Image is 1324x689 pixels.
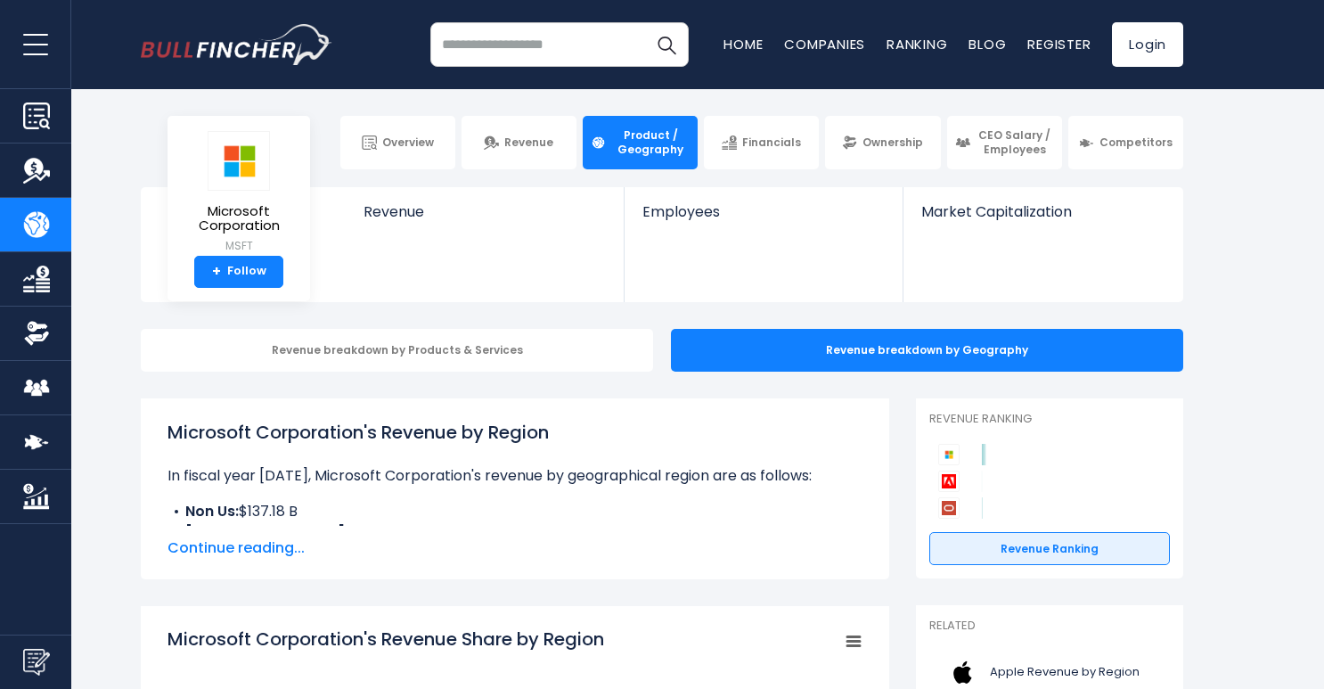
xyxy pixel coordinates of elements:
[462,116,576,169] a: Revenue
[141,24,332,65] img: bullfincher logo
[23,320,50,347] img: Ownership
[723,35,763,53] a: Home
[168,627,604,652] tspan: Microsoft Corporation's Revenue Share by Region
[784,35,865,53] a: Companies
[704,116,819,169] a: Financials
[887,35,947,53] a: Ranking
[504,135,553,150] span: Revenue
[976,128,1054,156] span: CEO Salary / Employees
[671,329,1183,372] div: Revenue breakdown by Geography
[929,412,1170,427] p: Revenue Ranking
[921,203,1164,220] span: Market Capitalization
[182,204,296,234] span: Microsoft Corporation
[903,187,1181,250] a: Market Capitalization
[168,419,862,446] h1: Microsoft Corporation's Revenue by Region
[168,465,862,487] p: In fiscal year [DATE], Microsoft Corporation's revenue by geographical region are as follows:
[583,116,698,169] a: Product / Geography
[990,665,1140,680] span: Apple Revenue by Region
[968,35,1006,53] a: Blog
[185,501,239,521] b: Non Us:
[340,116,455,169] a: Overview
[825,116,940,169] a: Ownership
[194,256,283,288] a: +Follow
[168,501,862,522] li: $137.18 B
[181,130,297,256] a: Microsoft Corporation MSFT
[168,537,862,559] span: Continue reading...
[141,329,653,372] div: Revenue breakdown by Products & Services
[346,187,625,250] a: Revenue
[862,135,923,150] span: Ownership
[938,444,960,465] img: Microsoft Corporation competitors logo
[644,22,689,67] button: Search
[141,24,332,65] a: Go to homepage
[364,203,607,220] span: Revenue
[938,497,960,519] img: Oracle Corporation competitors logo
[382,135,434,150] span: Overview
[212,264,221,280] strong: +
[625,187,902,250] a: Employees
[182,238,296,254] small: MSFT
[1027,35,1091,53] a: Register
[1112,22,1183,67] a: Login
[938,471,960,492] img: Adobe competitors logo
[1099,135,1173,150] span: Competitors
[742,135,801,150] span: Financials
[642,203,884,220] span: Employees
[929,532,1170,566] a: Revenue Ranking
[929,619,1170,634] p: Related
[611,128,690,156] span: Product / Geography
[947,116,1062,169] a: CEO Salary / Employees
[168,522,862,544] li: $144.55 B
[185,522,348,543] b: [GEOGRAPHIC_DATA]:
[1068,116,1183,169] a: Competitors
